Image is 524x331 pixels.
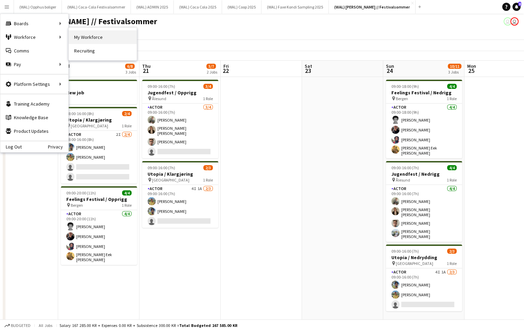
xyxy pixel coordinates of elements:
[386,245,462,311] app-job-card: 09:00-16:00 (7h)2/3Utopia / Nedrydding [GEOGRAPHIC_DATA]1 RoleActor4I1A2/309:00-16:00 (7h)[PERSON...
[148,165,175,170] span: 09:00-16:00 (7h)
[222,67,229,75] span: 22
[386,185,462,242] app-card-role: Actor4/409:00-16:00 (7h)[PERSON_NAME][PERSON_NAME] [PERSON_NAME][PERSON_NAME][PERSON_NAME] [PERSO...
[142,104,218,158] app-card-role: Actor3/409:00-16:00 (7h)[PERSON_NAME][PERSON_NAME] [PERSON_NAME][PERSON_NAME]
[391,165,419,170] span: 09:00-16:00 (7h)
[223,63,229,69] span: Fri
[14,0,62,14] button: (WAL) Opphus boliger
[141,67,151,75] span: 21
[447,84,457,89] span: 4/4
[304,67,312,75] span: 23
[61,107,137,184] app-job-card: 08:00-16:00 (8h)2/4Utopia / Klargjøring [GEOGRAPHIC_DATA]1 RoleActor2I2/408:00-16:00 (8h)[PERSON_...
[447,177,457,183] span: 1 Role
[152,96,166,101] span: Ålesund
[447,165,457,170] span: 4/4
[142,185,218,228] app-card-role: Actor4I1A2/309:00-16:00 (7h)[PERSON_NAME][PERSON_NAME]
[3,322,32,329] button: Budgeted
[69,30,137,44] a: My Workforce
[142,161,218,228] app-job-card: 09:00-16:00 (7h)2/3Utopia / Klargjøring [GEOGRAPHIC_DATA]1 RoleActor4I1A2/309:00-16:00 (7h)[PERSO...
[0,44,68,58] a: Comms
[61,80,137,104] app-job-card: New job
[0,111,68,124] a: Knowledge Base
[131,0,174,14] button: (WAL) ADMIN 2025
[203,165,213,170] span: 2/3
[512,3,521,11] a: 8
[447,249,457,254] span: 2/3
[62,0,131,14] button: (WAL) Coca-Cola Festivalsommer
[61,117,137,123] h3: Utopia / Klargjøring
[447,261,457,266] span: 1 Role
[61,210,137,265] app-card-role: Actor4/409:00-20:00 (11h)[PERSON_NAME][PERSON_NAME][PERSON_NAME][PERSON_NAME] Eek [PERSON_NAME]
[11,323,31,328] span: Budgeted
[329,0,416,14] button: (WAL) [PERSON_NAME] // Festivalsommer
[69,44,137,58] a: Recruiting
[203,96,213,101] span: 1 Role
[386,171,462,177] h3: Jugendfest / Nedrigg
[391,249,419,254] span: 09:00-16:00 (7h)
[448,69,461,75] div: 3 Jobs
[125,64,135,69] span: 6/8
[0,58,68,71] div: Pay
[261,0,329,14] button: (WAL) Faxe Kondi Sampling 2025
[203,84,213,89] span: 3/4
[179,323,237,328] span: Total Budgeted 167 585.00 KR
[66,111,94,116] span: 08:00-16:00 (8h)
[152,177,189,183] span: [GEOGRAPHIC_DATA]
[0,30,68,44] div: Workforce
[305,63,312,69] span: Sat
[222,0,261,14] button: (WAL) Coop 2025
[386,80,462,158] app-job-card: 09:00-18:00 (9h)4/4Feelings Festival / Nedrigg Bergen1 RoleActor4/409:00-18:00 (9h)[PERSON_NAME][...
[122,111,132,116] span: 2/4
[467,63,476,69] span: Mon
[142,80,218,158] app-job-card: 09:00-16:00 (7h)3/4Jugendfest / Opprigg Ålesund1 RoleActor3/409:00-16:00 (7h)[PERSON_NAME][PERSON...
[386,161,462,242] app-job-card: 09:00-16:00 (7h)4/4Jugendfest / Nedrigg Ålesund1 RoleActor4/409:00-16:00 (7h)[PERSON_NAME][PERSON...
[447,96,457,101] span: 1 Role
[0,77,68,91] div: Platform Settings
[125,69,136,75] div: 3 Jobs
[71,123,108,128] span: [GEOGRAPHIC_DATA]
[386,63,394,69] span: Sun
[207,69,217,75] div: 2 Jobs
[396,261,433,266] span: [GEOGRAPHIC_DATA]
[386,254,462,261] h3: Utopia / Nedrydding
[466,67,476,75] span: 25
[396,96,408,101] span: Bergen
[122,190,132,195] span: 4/4
[142,171,218,177] h3: Utopia / Klargjøring
[386,268,462,311] app-card-role: Actor4I1A2/309:00-16:00 (7h)[PERSON_NAME][PERSON_NAME]
[386,104,462,158] app-card-role: Actor4/409:00-18:00 (9h)[PERSON_NAME][PERSON_NAME][PERSON_NAME][PERSON_NAME] Eek [PERSON_NAME]
[0,124,68,138] a: Product Updates
[61,186,137,265] app-job-card: 09:00-20:00 (11h)4/4Feelings Festival / Opprigg Bergen1 RoleActor4/409:00-20:00 (11h)[PERSON_NAME...
[61,196,137,202] h3: Feelings Festival / Opprigg
[174,0,222,14] button: (WAL) Coca Cola 2025
[66,190,96,195] span: 09:00-20:00 (11h)
[142,90,218,96] h3: Jugendfest / Opprigg
[396,177,410,183] span: Ålesund
[206,64,216,69] span: 5/7
[518,2,521,6] span: 8
[61,131,137,184] app-card-role: Actor2I2/408:00-16:00 (8h)[PERSON_NAME][PERSON_NAME]
[61,90,137,96] h3: New job
[391,84,419,89] span: 09:00-18:00 (9h)
[71,203,83,208] span: Bergen
[142,63,151,69] span: Thu
[386,90,462,96] h3: Feelings Festival / Nedrigg
[5,16,157,27] h1: (WAL) [PERSON_NAME] // Festivalsommer
[504,17,512,26] app-user-avatar: Martin Bjørnsrud
[48,144,68,149] a: Privacy
[385,67,394,75] span: 24
[203,177,213,183] span: 1 Role
[122,123,132,128] span: 1 Role
[122,203,132,208] span: 1 Role
[510,17,519,26] app-user-avatar: Martin Bjørnsrud
[37,323,54,328] span: All jobs
[0,144,22,149] a: Log Out
[448,64,461,69] span: 10/11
